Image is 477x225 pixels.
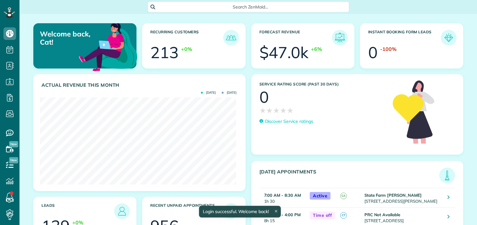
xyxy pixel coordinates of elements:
h3: Leads [42,203,114,219]
span: [DATE] [201,91,216,94]
h3: [DATE] Appointments [259,169,440,183]
span: ★ [273,105,280,116]
img: icon_unpaid_appointments-47b8ce3997adf2238b356f14209ab4cced10bd1f174958f3ca8f1d0dd7fffeee.png [225,205,237,217]
img: icon_form_leads-04211a6a04a5b2264e4ee56bc0799ec3eb69b7e499cbb523a139df1d13a81ae0.png [442,31,455,44]
strong: 7:00 AM - 8:30 AM [264,193,301,198]
span: New [9,157,18,163]
strong: PRC Not Available [364,212,400,217]
div: 0 [259,89,269,105]
span: ★ [259,105,266,116]
img: icon_todays_appointments-901f7ab196bb0bea1936b74009e4eb5ffbc2d2711fa7634e0d609ed5ef32b18b.png [441,169,453,182]
span: ★ [280,105,287,116]
h3: Recurring Customers [150,30,223,46]
span: Time off [310,211,335,219]
span: Active [310,192,330,200]
img: icon_leads-1bed01f49abd5b7fead27621c3d59655bb73ed531f8eeb49469d10e621d6b896.png [116,205,128,217]
span: ★ [266,105,273,116]
span: New [9,141,18,147]
p: Discover Service ratings [265,118,313,125]
img: dashboard_welcome-42a62b7d889689a78055ac9021e634bf52bae3f8056760290aed330b23ab8690.png [78,16,139,77]
img: icon_forecast_revenue-8c13a41c7ed35a8dcfafea3cbb826a0462acb37728057bba2d056411b612bbbe.png [334,31,346,44]
h3: Forecast Revenue [259,30,332,46]
h3: Instant Booking Form Leads [368,30,441,46]
strong: State Farm [PERSON_NAME] [364,193,422,198]
div: +6% [311,46,322,53]
strong: 7:45 AM - 4:00 PM [264,212,301,217]
span: CA [340,193,347,199]
span: CT [340,212,347,219]
img: icon_recurring_customers-cf858462ba22bcd05b5a5880d41d6543d210077de5bb9ebc9590e49fd87d84ed.png [225,31,237,44]
td: [STREET_ADDRESS][PERSON_NAME] [363,188,443,207]
h3: Service Rating score (past 30 days) [259,82,387,86]
h3: Actual Revenue this month [42,82,239,88]
div: 0 [368,45,378,60]
div: +0% [181,46,192,53]
div: $47.0k [259,45,309,60]
a: Discover Service ratings [259,118,313,125]
div: 213 [150,45,179,60]
h3: Recent unpaid appointments [150,203,223,219]
span: [DATE] [222,91,236,94]
div: Login successful. Welcome back! [199,206,281,217]
span: ★ [287,105,294,116]
td: 1h 30 [259,188,307,207]
div: -100% [380,46,397,53]
p: Welcome back, Cat! [40,30,103,47]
